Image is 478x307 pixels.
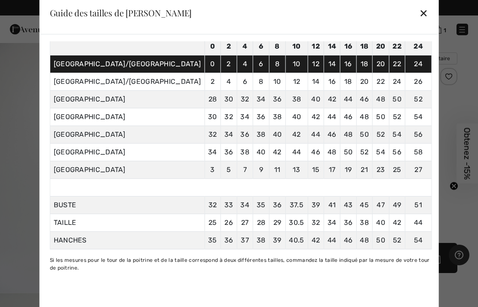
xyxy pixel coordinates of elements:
[221,161,237,179] td: 5
[205,55,221,73] td: 0
[224,201,233,209] span: 33
[312,236,320,244] span: 42
[360,218,369,227] span: 38
[372,108,389,126] td: 50
[419,4,428,22] div: ✕
[372,73,389,91] td: 22
[237,73,253,91] td: 6
[356,73,373,91] td: 20
[324,144,340,161] td: 48
[221,126,237,144] td: 34
[269,144,285,161] td: 42
[356,144,373,161] td: 52
[344,201,353,209] span: 43
[389,161,405,179] td: 25
[405,108,432,126] td: 54
[393,201,401,209] span: 49
[372,144,389,161] td: 54
[208,236,217,244] span: 35
[253,108,270,126] td: 36
[324,38,340,55] td: 14
[253,144,270,161] td: 40
[257,218,266,227] span: 28
[273,201,282,209] span: 36
[273,218,282,227] span: 29
[328,218,337,227] span: 34
[324,108,340,126] td: 44
[405,126,432,144] td: 56
[414,218,423,227] span: 44
[241,218,249,227] span: 27
[224,236,233,244] span: 36
[240,201,249,209] span: 34
[340,126,356,144] td: 48
[50,108,205,126] td: [GEOGRAPHIC_DATA]
[389,126,405,144] td: 54
[356,126,373,144] td: 50
[221,108,237,126] td: 32
[237,38,253,55] td: 4
[50,232,205,249] td: HANCHES
[308,91,324,108] td: 40
[285,55,308,73] td: 10
[253,91,270,108] td: 34
[50,73,205,91] td: [GEOGRAPHIC_DATA]/[GEOGRAPHIC_DATA]
[414,201,422,209] span: 51
[324,91,340,108] td: 42
[50,9,192,17] div: Guide des tailles de [PERSON_NAME]
[356,38,373,55] td: 18
[285,38,308,55] td: 10
[50,214,205,232] td: TAILLE
[405,144,432,161] td: 58
[257,201,266,209] span: 35
[324,55,340,73] td: 14
[269,73,285,91] td: 10
[285,126,308,144] td: 42
[50,55,205,73] td: [GEOGRAPHIC_DATA]/[GEOGRAPHIC_DATA]
[389,108,405,126] td: 52
[308,55,324,73] td: 12
[308,126,324,144] td: 44
[356,108,373,126] td: 48
[269,38,285,55] td: 8
[50,161,205,179] td: [GEOGRAPHIC_DATA]
[205,38,221,55] td: 0
[372,126,389,144] td: 52
[389,55,405,73] td: 22
[224,218,233,227] span: 26
[253,126,270,144] td: 38
[308,144,324,161] td: 46
[308,108,324,126] td: 42
[360,201,369,209] span: 45
[312,218,320,227] span: 32
[208,201,217,209] span: 32
[393,218,401,227] span: 42
[221,144,237,161] td: 36
[237,55,253,73] td: 4
[377,201,385,209] span: 47
[324,73,340,91] td: 16
[389,73,405,91] td: 24
[269,161,285,179] td: 11
[340,91,356,108] td: 44
[269,108,285,126] td: 38
[50,144,205,161] td: [GEOGRAPHIC_DATA]
[205,91,221,108] td: 28
[389,144,405,161] td: 56
[285,73,308,91] td: 12
[340,161,356,179] td: 19
[237,144,253,161] td: 38
[289,218,304,227] span: 30.5
[237,126,253,144] td: 36
[372,91,389,108] td: 48
[360,236,369,244] span: 48
[328,236,337,244] span: 44
[221,38,237,55] td: 2
[340,144,356,161] td: 50
[372,161,389,179] td: 23
[253,161,270,179] td: 9
[285,161,308,179] td: 13
[253,38,270,55] td: 6
[340,108,356,126] td: 46
[269,126,285,144] td: 40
